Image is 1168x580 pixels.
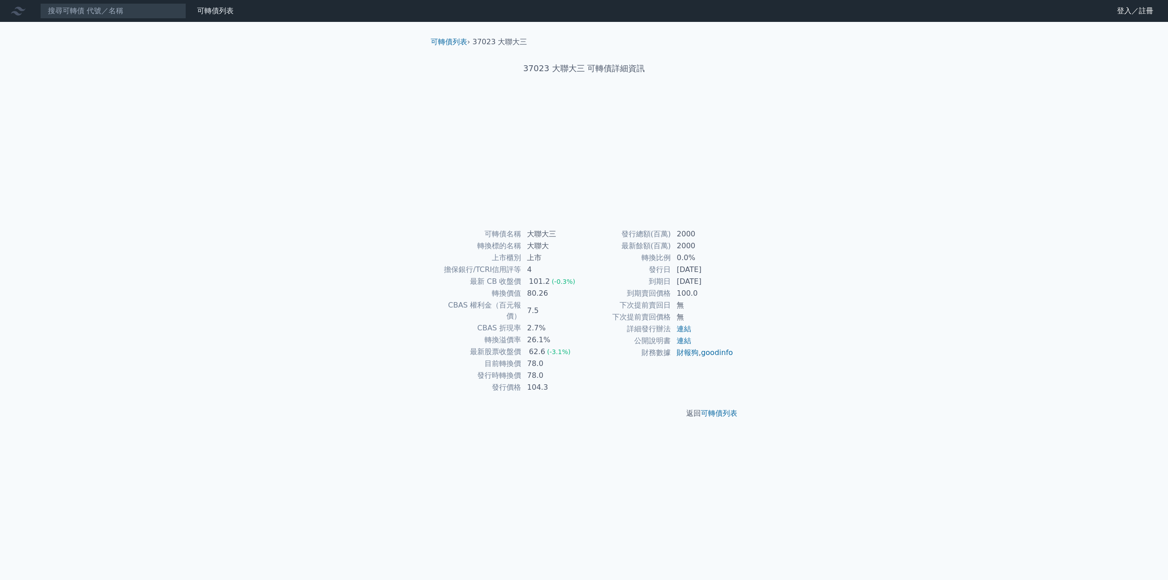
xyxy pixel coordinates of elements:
td: 無 [671,311,734,323]
a: 可轉債列表 [701,409,737,418]
td: 2.7% [521,322,584,334]
td: 最新 CB 收盤價 [434,276,521,287]
h1: 37023 大聯大三 可轉債詳細資訊 [423,62,745,75]
td: 上市 [521,252,584,264]
td: CBAS 權利金（百元報價） [434,299,521,322]
a: 財報狗 [677,348,699,357]
td: 發行價格 [434,381,521,393]
td: 發行總額(百萬) [584,228,671,240]
input: 搜尋可轉債 代號／名稱 [40,3,186,19]
p: 返回 [423,408,745,419]
td: 發行時轉換價 [434,370,521,381]
td: 詳細發行辦法 [584,323,671,335]
td: , [671,347,734,359]
td: 轉換溢價率 [434,334,521,346]
a: 可轉債列表 [431,37,467,46]
a: 連結 [677,336,691,345]
td: [DATE] [671,276,734,287]
a: goodinfo [701,348,733,357]
span: (-0.3%) [552,278,575,285]
li: 37023 大聯大三 [473,37,527,47]
td: 轉換標的名稱 [434,240,521,252]
td: 無 [671,299,734,311]
td: 0.0% [671,252,734,264]
div: 101.2 [527,276,552,287]
td: 財務數據 [584,347,671,359]
li: › [431,37,470,47]
td: 可轉債名稱 [434,228,521,240]
td: [DATE] [671,264,734,276]
td: 公開說明書 [584,335,671,347]
td: 26.1% [521,334,584,346]
td: 4 [521,264,584,276]
div: 62.6 [527,346,547,357]
td: 78.0 [521,370,584,381]
td: 7.5 [521,299,584,322]
td: 下次提前賣回價格 [584,311,671,323]
td: 2000 [671,228,734,240]
td: 大聯大 [521,240,584,252]
td: 轉換價值 [434,287,521,299]
td: CBAS 折現率 [434,322,521,334]
a: 可轉債列表 [197,6,234,15]
td: 擔保銀行/TCRI信用評等 [434,264,521,276]
a: 連結 [677,324,691,333]
td: 下次提前賣回日 [584,299,671,311]
td: 發行日 [584,264,671,276]
a: 登入／註冊 [1110,4,1161,18]
td: 轉換比例 [584,252,671,264]
td: 到期賣回價格 [584,287,671,299]
td: 78.0 [521,358,584,370]
td: 最新餘額(百萬) [584,240,671,252]
td: 2000 [671,240,734,252]
td: 80.26 [521,287,584,299]
td: 104.3 [521,381,584,393]
td: 最新股票收盤價 [434,346,521,358]
td: 上市櫃別 [434,252,521,264]
span: (-3.1%) [547,348,571,355]
td: 100.0 [671,287,734,299]
td: 大聯大三 [521,228,584,240]
td: 目前轉換價 [434,358,521,370]
td: 到期日 [584,276,671,287]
